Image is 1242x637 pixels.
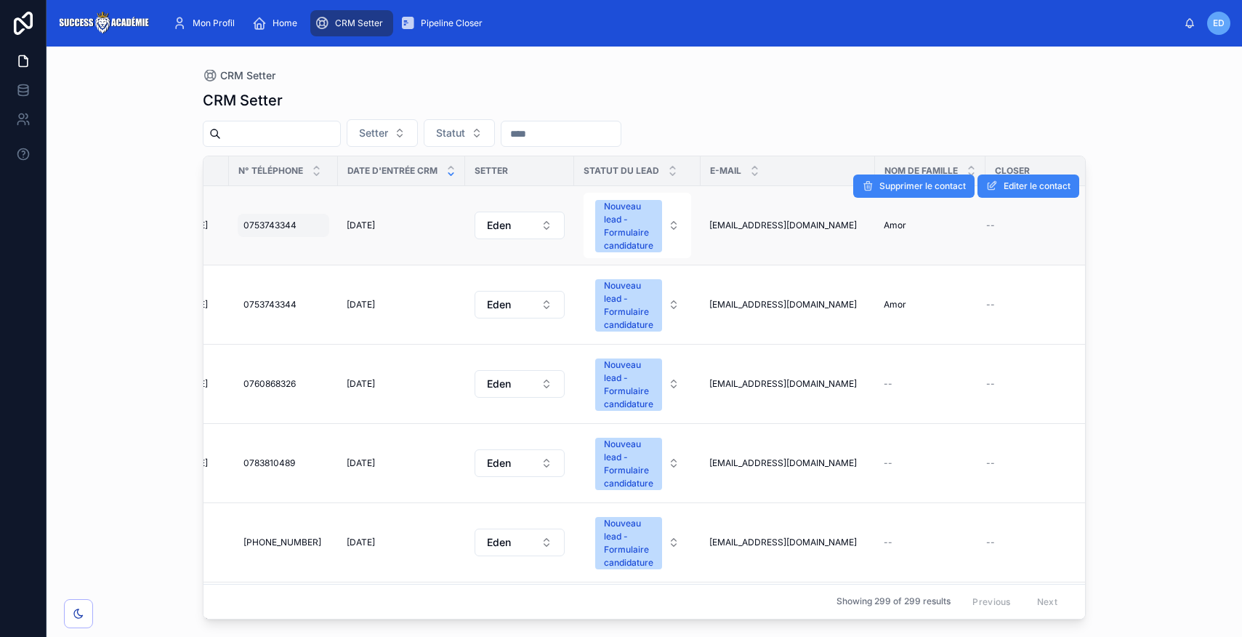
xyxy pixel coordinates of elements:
a: [EMAIL_ADDRESS][DOMAIN_NAME] [709,299,866,311]
span: Eden [487,535,511,550]
span: Date d'entrée CRM [347,165,437,177]
span: [EMAIL_ADDRESS][DOMAIN_NAME] [709,299,857,311]
button: Editer le contact [977,175,1079,198]
button: Select Button [475,291,565,318]
a: Select Button [583,271,692,338]
span: Amor [884,299,906,311]
span: -- [884,537,892,548]
span: Amor [884,220,906,231]
a: Select Button [583,430,692,497]
span: N° Téléphone [238,165,303,177]
span: Editer le contact [1004,180,1070,192]
span: Setter [475,165,508,177]
a: Select Button [474,449,565,478]
a: Amor [884,220,977,231]
span: Eden [487,297,511,312]
span: Statut [436,126,465,140]
a: -- [986,378,1077,390]
a: [PHONE_NUMBER] [238,531,329,554]
span: 0753743344 [243,299,297,311]
span: [EMAIL_ADDRESS][DOMAIN_NAME] [709,220,857,231]
button: Select Button [424,119,495,147]
a: Select Button [583,192,692,259]
span: [EMAIL_ADDRESS][DOMAIN_NAME] [709,537,857,548]
a: -- [884,378,977,390]
a: [DATE] [347,299,456,311]
div: Nouveau lead - Formulaire candidature [604,438,653,490]
span: Showing 299 of 299 results [836,596,951,608]
span: Setter [359,126,388,140]
img: App logo [58,12,149,35]
a: Select Button [474,290,565,319]
span: Home [273,17,297,29]
button: Select Button [584,351,691,417]
button: Select Button [584,430,691,496]
div: Nouveau lead - Formulaire candidature [604,517,653,569]
a: [EMAIL_ADDRESS][DOMAIN_NAME] [709,537,866,548]
div: Nouveau lead - Formulaire candidature [604,358,653,411]
span: -- [884,457,892,469]
a: [EMAIL_ADDRESS][DOMAIN_NAME] [709,220,866,231]
a: Home [248,10,307,36]
h1: CRM Setter [203,90,283,111]
span: -- [986,220,995,231]
a: -- [986,299,1077,311]
a: -- [986,537,1077,548]
a: CRM Setter [203,68,275,83]
span: [DATE] [347,537,375,548]
span: [DATE] [347,378,375,390]
button: Select Button [584,193,691,258]
span: [EMAIL_ADDRESS][DOMAIN_NAME] [709,457,857,469]
span: -- [986,457,995,469]
span: 0783810489 [243,457,295,469]
span: -- [884,378,892,390]
a: -- [986,457,1077,469]
a: 0783810489 [238,452,329,475]
a: Select Button [583,509,692,576]
span: E-mail [710,165,741,177]
span: [EMAIL_ADDRESS][DOMAIN_NAME] [709,378,857,390]
button: Select Button [584,510,691,575]
a: -- [884,537,977,548]
div: scrollable content [161,7,1184,39]
span: [DATE] [347,299,375,311]
button: Supprimer le contact [853,175,975,198]
a: Select Button [583,350,692,417]
a: Select Button [474,369,565,398]
a: Mon Profil [168,10,245,36]
span: -- [986,299,995,311]
a: [DATE] [347,220,456,231]
span: Pipeline Closer [421,17,483,29]
a: [DATE] [347,457,456,469]
span: Eden [487,218,511,233]
span: Eden [487,377,511,391]
a: 0760868326 [238,372,329,396]
span: -- [986,537,995,548]
button: Select Button [475,529,565,556]
button: Select Button [475,370,565,398]
span: CRM Setter [335,17,383,29]
a: Select Button [474,528,565,557]
a: Amor [884,299,977,311]
span: [DATE] [347,220,375,231]
button: Select Button [475,212,565,239]
a: -- [986,220,1077,231]
span: CRM Setter [220,68,275,83]
a: Pipeline Closer [396,10,493,36]
span: Mon Profil [193,17,235,29]
a: 0753743344 [238,293,329,316]
a: CRM Setter [310,10,393,36]
span: -- [986,378,995,390]
span: Statut du lead [584,165,659,177]
a: [EMAIL_ADDRESS][DOMAIN_NAME] [709,378,866,390]
a: -- [884,457,977,469]
span: [PHONE_NUMBER] [243,537,321,548]
a: [EMAIL_ADDRESS][DOMAIN_NAME] [709,457,866,469]
button: Select Button [584,272,691,337]
span: Supprimer le contact [879,180,966,192]
a: Select Button [474,211,565,240]
span: Eden [487,456,511,470]
span: ED [1213,17,1225,29]
div: Nouveau lead - Formulaire candidature [604,279,653,332]
div: Nouveau lead - Formulaire candidature [604,200,653,252]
